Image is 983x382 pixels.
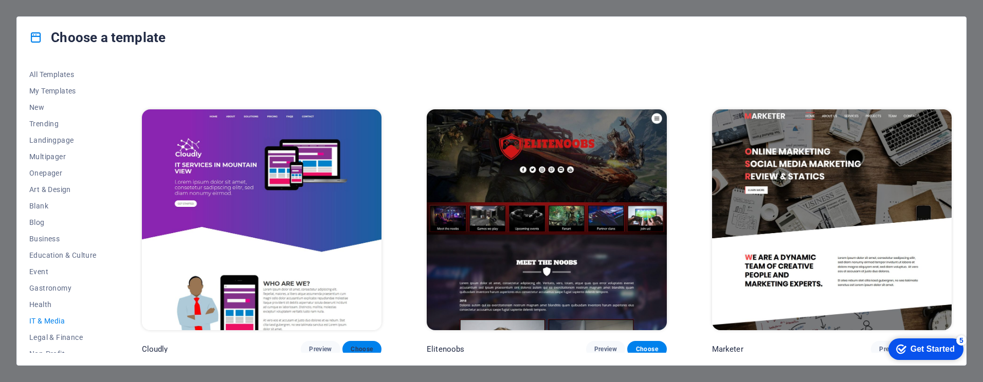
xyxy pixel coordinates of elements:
[29,317,97,325] span: IT & Media
[29,202,97,210] span: Blank
[427,109,666,330] img: Elitenoobs
[351,345,373,353] span: Choose
[29,263,97,280] button: Event
[635,345,658,353] span: Choose
[29,152,97,161] span: Multipager
[29,66,97,83] button: All Templates
[29,99,97,116] button: New
[309,345,332,353] span: Preview
[712,344,743,354] p: Marketer
[627,341,666,357] button: Choose
[29,251,97,259] span: Education & Culture
[29,103,97,111] span: New
[427,344,464,354] p: Elitenoobs
[29,218,97,226] span: Blog
[29,116,97,132] button: Trending
[29,136,97,144] span: Landingpage
[29,29,166,46] h4: Choose a template
[29,268,97,276] span: Event
[29,181,97,198] button: Art & Design
[8,5,83,27] div: Get Started 5 items remaining, 0% complete
[29,148,97,165] button: Multipager
[29,296,97,313] button: Health
[29,132,97,148] button: Landingpage
[712,109,952,330] img: Marketer
[29,70,97,79] span: All Templates
[594,345,617,353] span: Preview
[29,169,97,177] span: Onepager
[29,329,97,346] button: Legal & Finance
[301,341,340,357] button: Preview
[29,284,97,292] span: Gastronomy
[29,333,97,341] span: Legal & Finance
[29,214,97,231] button: Blog
[76,2,86,12] div: 5
[29,247,97,263] button: Education & Culture
[29,346,97,362] button: Non-Profit
[29,120,97,128] span: Trending
[29,87,97,95] span: My Templates
[29,350,97,358] span: Non-Profit
[29,300,97,309] span: Health
[29,185,97,194] span: Art & Design
[29,313,97,329] button: IT & Media
[586,341,625,357] button: Preview
[879,345,902,353] span: Preview
[142,109,381,330] img: Cloudly
[30,11,75,21] div: Get Started
[29,83,97,99] button: My Templates
[342,341,381,357] button: Choose
[29,280,97,296] button: Gastronomy
[29,235,97,243] span: Business
[142,344,168,354] p: Cloudly
[871,341,910,357] button: Preview
[29,231,97,247] button: Business
[29,165,97,181] button: Onepager
[29,198,97,214] button: Blank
